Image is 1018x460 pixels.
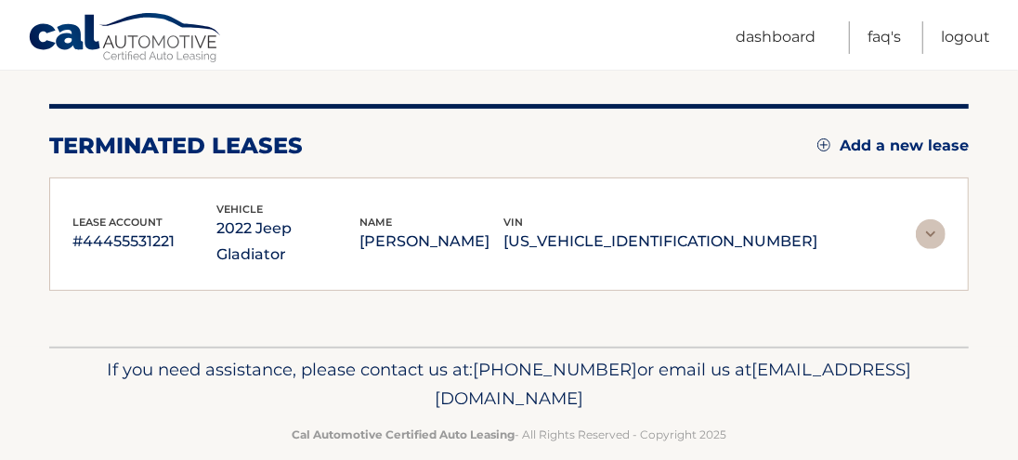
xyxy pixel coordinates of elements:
[359,216,392,229] span: name
[216,203,263,216] span: vehicle
[77,425,941,444] p: - All Rights Reserved - Copyright 2025
[72,229,216,255] p: #44455531221
[736,21,816,54] a: Dashboard
[216,216,360,268] p: 2022 Jeep Gladiator
[292,427,515,441] strong: Cal Automotive Certified Auto Leasing
[473,359,637,380] span: [PHONE_NUMBER]
[503,229,817,255] p: [US_VEHICLE_IDENTIFICATION_NUMBER]
[359,229,503,255] p: [PERSON_NAME]
[72,216,163,229] span: lease account
[941,21,990,54] a: Logout
[916,219,946,249] img: accordion-rest.svg
[868,21,901,54] a: FAQ's
[49,132,303,160] h2: terminated leases
[817,138,830,151] img: add.svg
[77,355,941,414] p: If you need assistance, please contact us at: or email us at
[28,12,223,66] a: Cal Automotive
[817,137,969,155] a: Add a new lease
[503,216,523,229] span: vin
